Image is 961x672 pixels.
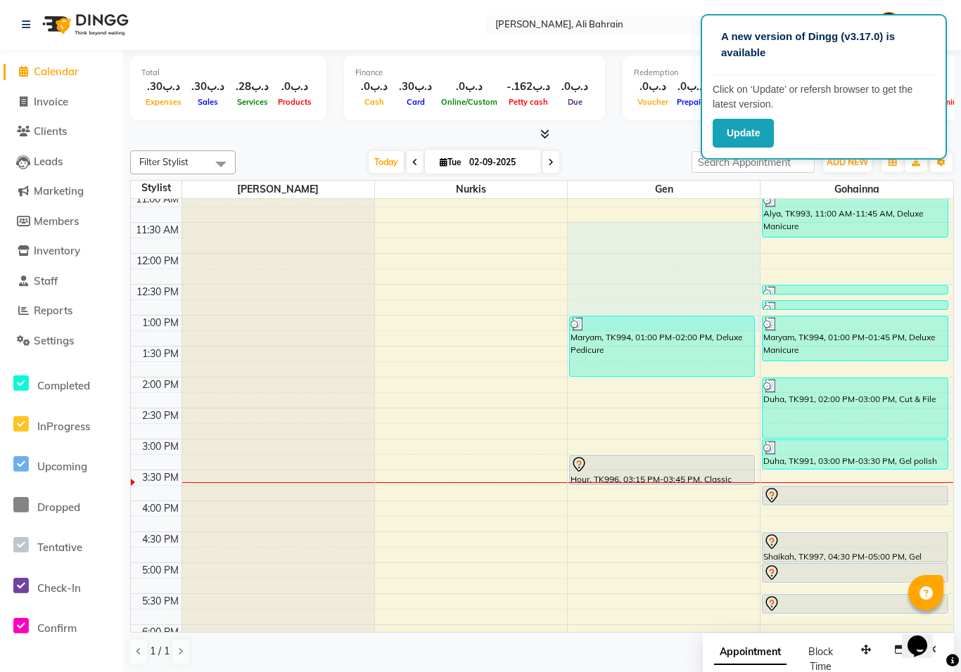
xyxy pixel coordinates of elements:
[230,79,274,95] div: .د.ب28
[142,97,185,107] span: Expenses
[634,97,672,107] span: Voucher
[713,119,774,148] button: Update
[37,420,90,433] span: InProgress
[763,564,948,582] div: Shaikah, TK997, 05:00 PM-05:20 PM, 3D Art (Individual)
[438,97,501,107] span: Online/Custom
[4,94,120,110] a: Invoice
[393,79,438,95] div: .د.ب30
[139,563,182,578] div: 5:00 PM
[721,29,927,60] p: A new version of Dingg (v3.17.0) is available
[139,156,189,167] span: Filter Stylist
[672,79,710,95] div: .د.ب0
[274,79,315,95] div: .د.ب0
[133,192,182,207] div: 11:00 AM
[139,439,182,454] div: 3:00 PM
[673,97,709,107] span: Prepaid
[4,183,120,200] a: Marketing
[902,616,947,658] iframe: chat widget
[37,581,81,595] span: Check-In
[763,595,948,613] div: Shaikah, TK997, 05:30 PM-05:50 PM, 3D Art (Individual)
[34,244,80,257] span: Inventory
[186,79,230,95] div: .د.ب30
[403,97,428,107] span: Card
[139,347,182,361] div: 1:30 PM
[139,594,182,609] div: 5:30 PM
[150,644,170,659] span: 1 / 1
[139,316,182,330] div: 1:00 PM
[34,124,67,138] span: Clients
[37,541,82,554] span: Tentative
[355,67,594,79] div: Finance
[713,82,935,112] p: Click on ‘Update’ or refersh browser to get the latest version.
[4,214,120,230] a: Members
[375,181,567,198] span: Nurkis
[760,181,953,198] span: Gohainna
[568,181,760,198] span: Gen
[369,151,404,173] span: Today
[505,97,552,107] span: Petty cash
[4,333,120,349] a: Settings
[34,274,58,287] span: Staff
[141,79,186,95] div: .د.ب30
[877,12,901,37] img: ZEOS
[133,223,182,238] div: 11:30 AM
[827,157,868,167] span: ADD NEW
[465,152,535,173] input: 2025-09-02
[823,153,872,172] button: ADD NEW
[274,97,315,107] span: Products
[763,440,948,469] div: Duha, TK991, 03:00 PM-03:30 PM, Gel polish application (Hand)
[37,460,87,473] span: Upcoming
[37,621,77,635] span: Confirm
[34,65,79,78] span: Calendar
[355,79,393,95] div: .د.ب0
[139,625,182,640] div: 6:00 PM
[139,408,182,423] div: 2:30 PM
[763,316,948,361] div: Maryam, TK994, 01:00 PM-01:45 PM, Deluxe Manicure
[361,97,388,107] span: Cash
[438,79,501,95] div: .د.ب0
[570,455,754,484] div: Hour, TK996, 03:15 PM-03:45 PM, Classic Manicure
[134,285,182,299] div: 12:30 PM
[763,533,948,562] div: Shaikah, TK997, 04:30 PM-05:00 PM, Gel polish application (Hand)
[139,377,182,392] div: 2:00 PM
[34,95,68,108] span: Invoice
[194,97,222,107] span: Sales
[36,5,132,44] img: logo
[4,124,120,140] a: Clients
[634,79,672,95] div: .د.ب0
[34,155,63,168] span: Leads
[556,79,594,95] div: .د.ب0
[763,486,948,505] div: Hour, TK996, 03:45 PM-04:05 PM, French design : Normal(Full set)
[34,304,72,317] span: Reports
[4,303,120,319] a: Reports
[4,243,120,259] a: Inventory
[763,193,948,237] div: Alya, TK993, 11:00 AM-11:45 AM, Deluxe Manicure
[4,154,120,170] a: Leads
[4,273,120,290] a: Staff
[141,67,315,79] div: Total
[4,64,120,80] a: Calendar
[570,316,754,376] div: Maryam, TK994, 01:00 PM-02:00 PM, Deluxe Pedicure
[134,254,182,269] div: 12:00 PM
[714,640,787,665] span: Appointment
[34,184,84,198] span: Marketing
[763,378,948,438] div: Duha, TK991, 02:00 PM-03:00 PM, Cut & File
[436,157,465,167] span: Tue
[763,301,948,309] div: Alya, TK995, 12:45 PM-12:55 PM, Kids Nail Polish
[37,500,80,514] span: Dropped
[139,501,182,516] div: 4:00 PM
[34,214,79,228] span: Members
[763,285,948,294] div: Alya, TK995, 12:30 PM-12:40 PM, Kids Nail Polish
[34,334,74,347] span: Settings
[131,181,182,195] div: Stylist
[139,532,182,547] div: 4:30 PM
[564,97,586,107] span: Due
[634,67,832,79] div: Redemption
[501,79,556,95] div: -.د.ب162
[692,151,815,173] input: Search Appointment
[182,181,374,198] span: [PERSON_NAME]
[37,379,90,392] span: Completed
[234,97,272,107] span: Services
[139,470,182,485] div: 3:30 PM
